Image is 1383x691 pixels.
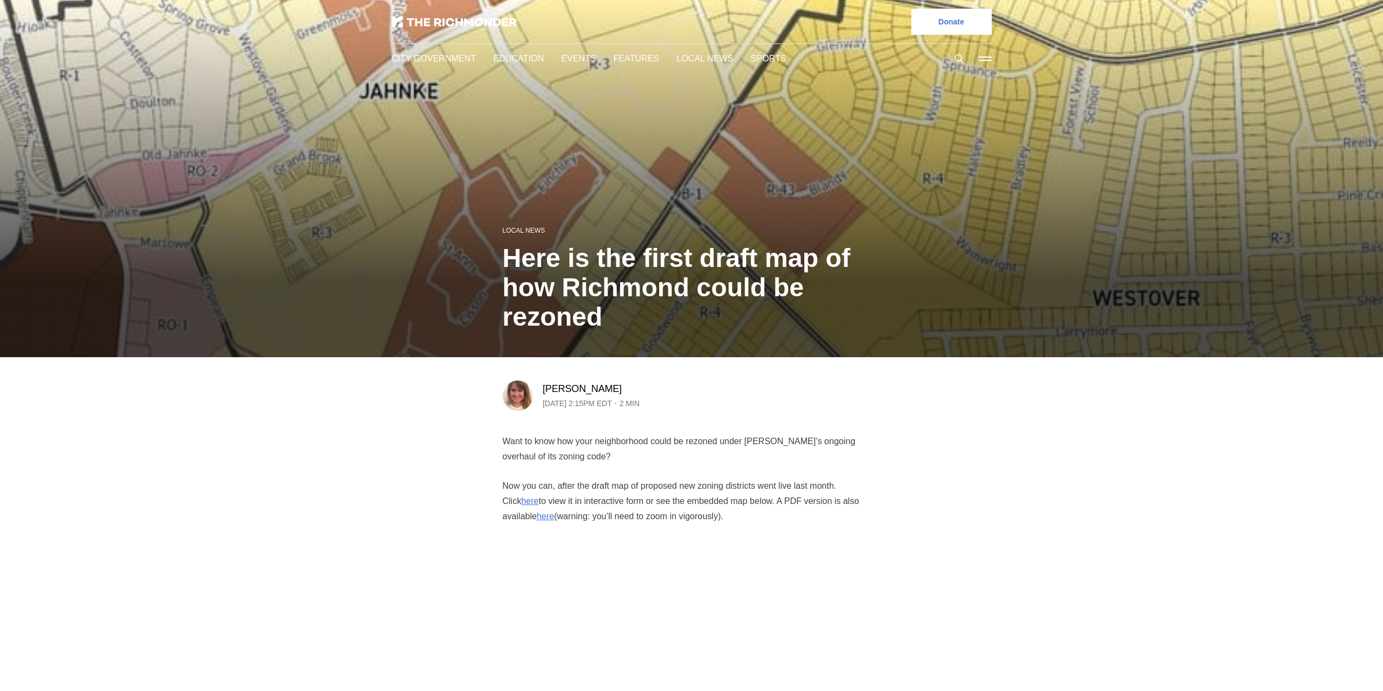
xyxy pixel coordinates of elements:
p: Now you can, after the draft map of proposed new zoning districts went live last month. Click to ... [503,478,881,524]
a: Donate [911,9,992,35]
button: Search this site [951,51,967,67]
img: Sarah Vogelsong [503,381,533,411]
a: Sports [739,52,772,65]
iframe: portal-trigger [1291,638,1383,691]
a: Local News [503,226,543,235]
time: [DATE] 2:15PM EDT [543,397,613,410]
a: City Government [392,52,473,65]
a: here [559,511,577,522]
a: Events [559,52,591,65]
a: Education [491,52,541,65]
p: Want to know how your neighborhood could be rezoned under [PERSON_NAME]’s ongoing overhaul of its... [503,434,881,464]
a: Features [608,52,650,65]
a: [PERSON_NAME] [543,382,623,395]
img: The Richmonder [392,16,517,27]
a: Local News [668,52,722,65]
h1: Here is the first draft map of how Richmond could be rezoned [503,244,881,332]
a: here [523,496,542,507]
span: 2 min [621,397,642,410]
